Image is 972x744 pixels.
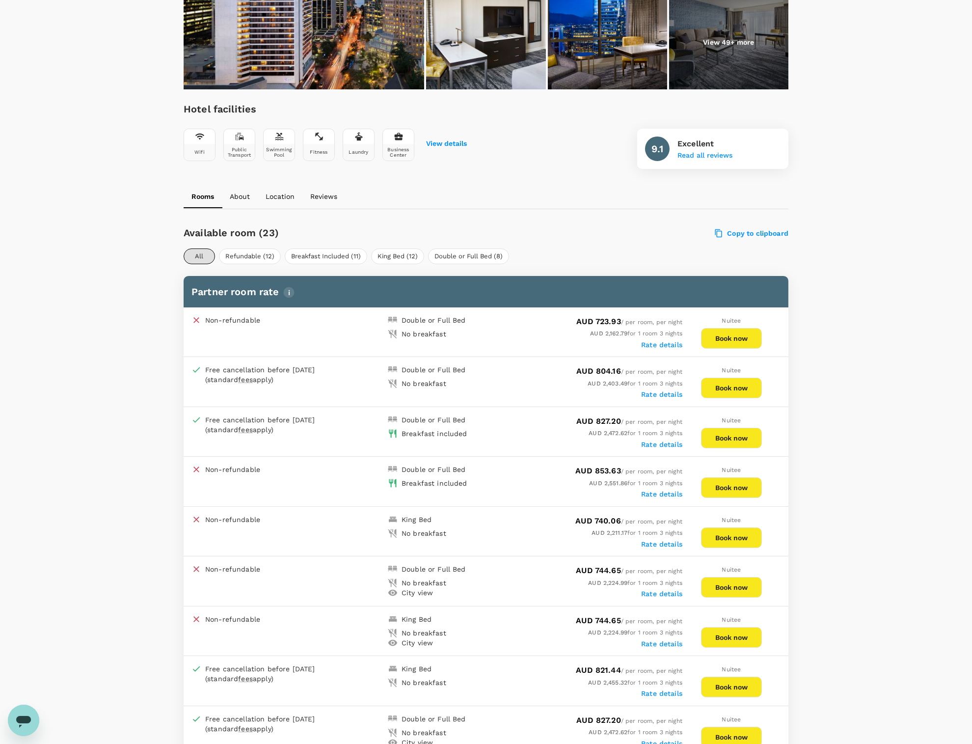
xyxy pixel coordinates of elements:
h6: Hotel facilities [184,101,467,117]
p: Non-refundable [205,564,260,574]
div: Breakfast included [402,429,467,439]
img: info-tooltip-icon [283,287,295,298]
span: AUD 2,224.99 [588,579,627,586]
label: Copy to clipboard [715,229,788,238]
div: Free cancellation before [DATE] (standard apply) [205,365,338,385]
img: double-bed-icon [388,415,398,425]
img: double-bed-icon [388,564,398,574]
img: king-bed-icon [388,515,398,524]
p: Non-refundable [205,515,260,524]
div: Fitness [310,149,327,155]
span: / per room, per night [575,518,682,525]
button: Book now [701,577,762,598]
iframe: Button to launch messaging window [8,705,39,736]
span: for 1 room 3 nights [588,679,682,686]
div: No breakfast [402,379,446,388]
span: / per room, per night [576,368,682,375]
p: Rooms [191,192,214,201]
span: for 1 room 3 nights [588,380,682,387]
h6: Available room (23) [184,225,535,241]
button: All [184,248,215,264]
button: Book now [701,477,762,498]
div: Breakfast included [402,478,467,488]
div: Free cancellation before [DATE] (standard apply) [205,415,338,435]
p: View 49+ more [703,37,754,47]
p: Non-refundable [205,465,260,474]
button: Book now [701,378,762,398]
img: double-bed-icon [388,365,398,375]
span: AUD 2,162.79 [590,330,627,337]
span: Nuitee [722,317,741,324]
button: Read all reviews [677,152,732,160]
span: for 1 room 3 nights [588,579,682,586]
button: Breakfast Included (11) [285,248,367,264]
span: fees [238,725,253,733]
span: for 1 room 3 nights [589,430,682,437]
div: No breakfast [402,528,446,538]
div: King Bed [402,614,432,624]
img: double-bed-icon [388,315,398,325]
label: Rate details [641,341,682,349]
span: AUD 723.93 [576,317,621,326]
label: Rate details [641,441,682,448]
div: No breakfast [402,678,446,688]
span: AUD 804.16 [576,366,621,376]
span: for 1 room 3 nights [588,629,682,636]
div: City view [402,588,433,598]
span: Nuitee [722,417,741,424]
label: Rate details [641,640,682,648]
div: Business Center [385,147,412,158]
div: Double or Full Bed [402,465,466,474]
button: Refundable (12) [219,248,281,264]
div: King Bed [402,515,432,524]
button: Book now [701,677,762,697]
span: fees [238,675,253,683]
button: King Bed (12) [371,248,424,264]
div: Swimming Pool [266,147,293,158]
div: Double or Full Bed [402,415,466,425]
span: AUD 2,403.49 [588,380,627,387]
label: Rate details [641,689,682,697]
button: Book now [701,328,762,349]
button: Book now [701,527,762,548]
span: / per room, per night [576,568,682,575]
label: Rate details [641,490,682,498]
button: Book now [701,627,762,648]
div: No breakfast [402,728,446,738]
img: double-bed-icon [388,714,398,724]
span: AUD 744.65 [576,616,621,625]
div: No breakfast [402,628,446,638]
div: Wifi [194,149,205,155]
span: Nuitee [722,616,741,623]
span: AUD 827.20 [576,716,621,725]
span: AUD 744.65 [576,566,621,575]
label: Rate details [641,590,682,598]
span: AUD 740.06 [575,516,621,525]
button: Book now [701,428,762,448]
span: AUD 2,211.17 [592,529,627,536]
div: King Bed [402,664,432,674]
span: Nuitee [722,716,741,723]
span: Nuitee [722,666,741,673]
span: for 1 room 3 nights [589,729,682,736]
button: Double or Full Bed (8) [428,248,509,264]
img: king-bed-icon [388,614,398,624]
h6: 9.1 [651,141,663,157]
span: AUD 853.63 [575,466,621,475]
p: Excellent [677,138,732,150]
label: Rate details [641,540,682,548]
span: AUD 821.44 [576,665,621,675]
div: Double or Full Bed [402,365,466,375]
p: About [230,192,250,201]
span: for 1 room 3 nights [592,529,682,536]
span: for 1 room 3 nights [590,330,682,337]
div: Double or Full Bed [402,315,466,325]
span: Nuitee [722,467,741,473]
span: for 1 room 3 nights [589,480,682,487]
span: AUD 2,224.99 [588,629,627,636]
span: AUD 2,472.62 [589,729,627,736]
button: View details [426,140,467,148]
span: / per room, per night [576,319,682,326]
div: Free cancellation before [DATE] (standard apply) [205,664,338,684]
span: Nuitee [722,517,741,524]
